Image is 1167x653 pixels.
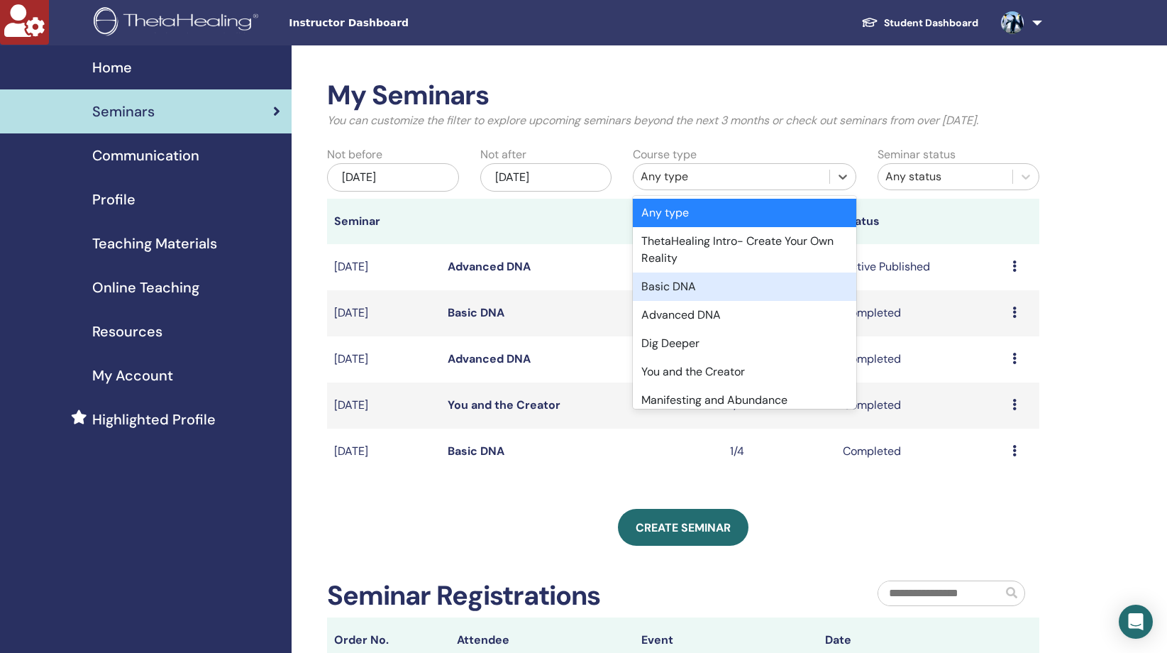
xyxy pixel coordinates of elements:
[92,145,199,166] span: Communication
[633,199,856,227] div: Any type
[633,301,856,329] div: Advanced DNA
[92,409,216,430] span: Highlighted Profile
[480,146,526,163] label: Not after
[618,509,748,546] a: Create seminar
[836,336,1005,383] td: Completed
[723,429,836,475] td: 1/4
[327,290,440,336] td: [DATE]
[861,16,878,28] img: graduation-cap-white.svg
[633,358,856,386] div: You and the Creator
[92,101,155,122] span: Seminars
[633,227,856,273] div: ThetaHealing Intro- Create Your Own Reality
[633,273,856,301] div: Basic DNA
[1119,605,1153,639] div: Open Intercom Messenger
[885,168,1005,185] div: Any status
[327,112,1039,129] p: You can customize the filter to explore upcoming seminars beyond the next 3 months or check out s...
[94,7,263,39] img: logo.png
[448,351,531,366] a: Advanced DNA
[633,329,856,358] div: Dig Deeper
[92,365,173,386] span: My Account
[289,16,502,31] span: Instructor Dashboard
[836,383,1005,429] td: Completed
[327,146,382,163] label: Not before
[448,444,504,459] a: Basic DNA
[327,244,440,290] td: [DATE]
[327,383,440,429] td: [DATE]
[480,163,612,192] div: [DATE]
[448,397,560,412] a: You and the Creator
[636,520,731,535] span: Create seminar
[448,259,531,274] a: Advanced DNA
[327,199,440,244] th: Seminar
[92,57,132,78] span: Home
[836,199,1005,244] th: Status
[327,79,1039,112] h2: My Seminars
[850,10,990,36] a: Student Dashboard
[878,146,956,163] label: Seminar status
[327,336,440,383] td: [DATE]
[327,163,458,192] div: [DATE]
[1001,11,1024,34] img: default.jpg
[836,429,1005,475] td: Completed
[327,580,600,613] h2: Seminar Registrations
[633,146,697,163] label: Course type
[92,233,217,254] span: Teaching Materials
[92,277,199,298] span: Online Teaching
[633,386,856,415] div: Manifesting and Abundance
[327,429,440,475] td: [DATE]
[92,321,162,342] span: Resources
[641,168,822,185] div: Any type
[836,290,1005,336] td: Completed
[836,244,1005,290] td: Active Published
[92,189,135,210] span: Profile
[448,305,504,320] a: Basic DNA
